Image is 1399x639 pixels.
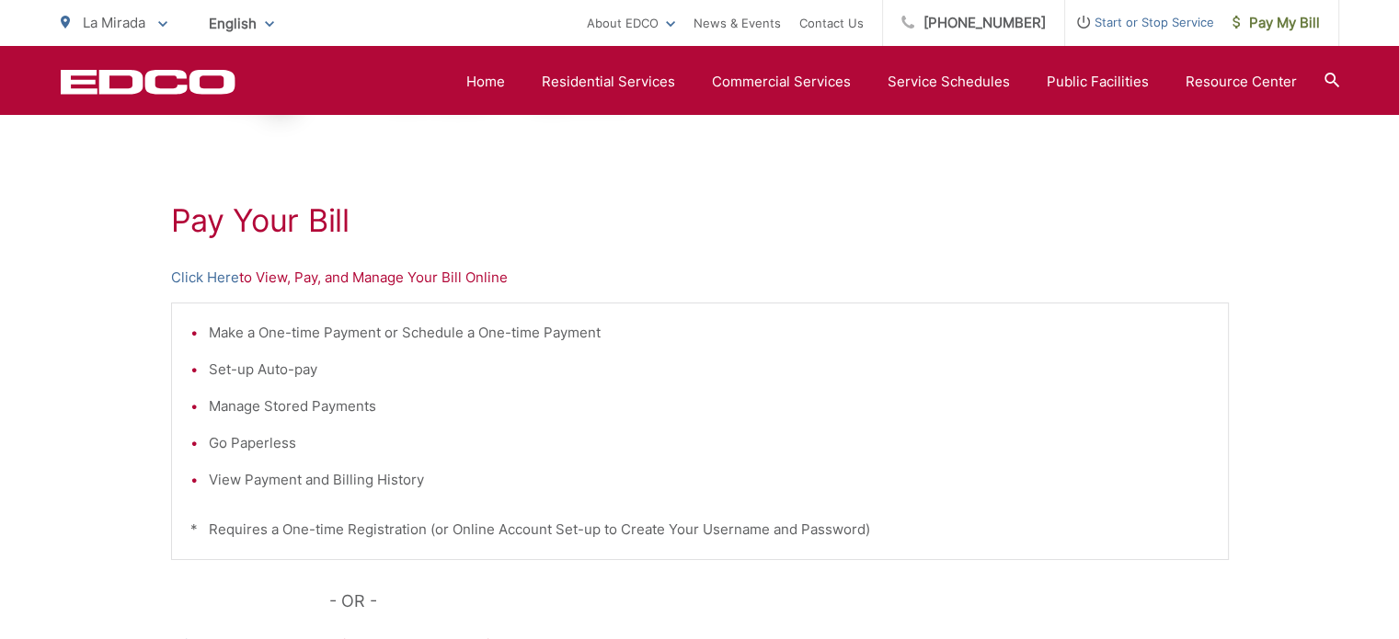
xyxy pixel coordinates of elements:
[171,267,239,289] a: Click Here
[1186,71,1297,93] a: Resource Center
[888,71,1010,93] a: Service Schedules
[195,7,288,40] span: English
[466,71,505,93] a: Home
[61,69,235,95] a: EDCD logo. Return to the homepage.
[83,14,145,31] span: La Mirada
[171,202,1229,239] h1: Pay Your Bill
[209,432,1210,454] li: Go Paperless
[209,395,1210,417] li: Manage Stored Payments
[209,322,1210,344] li: Make a One-time Payment or Schedule a One-time Payment
[542,71,675,93] a: Residential Services
[1047,71,1149,93] a: Public Facilities
[712,71,851,93] a: Commercial Services
[171,267,1229,289] p: to View, Pay, and Manage Your Bill Online
[209,359,1210,381] li: Set-up Auto-pay
[1233,12,1320,34] span: Pay My Bill
[209,469,1210,491] li: View Payment and Billing History
[190,519,1210,541] p: * Requires a One-time Registration (or Online Account Set-up to Create Your Username and Password)
[694,12,781,34] a: News & Events
[329,588,1229,615] p: - OR -
[799,12,864,34] a: Contact Us
[587,12,675,34] a: About EDCO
